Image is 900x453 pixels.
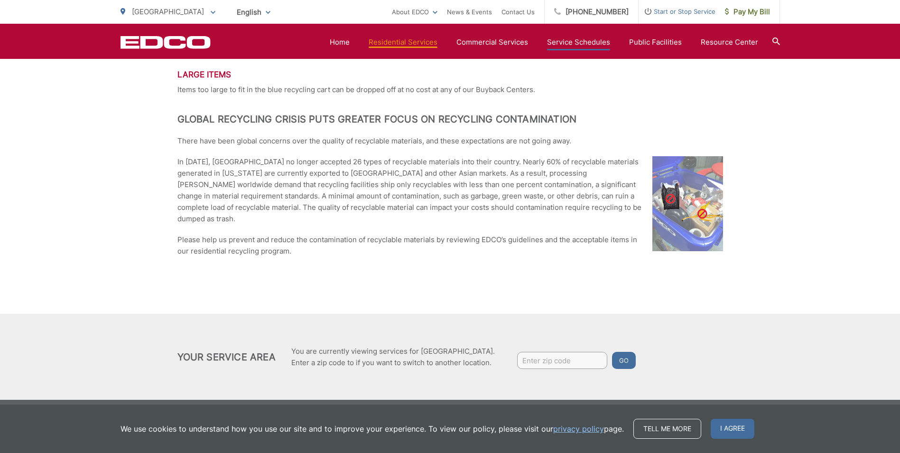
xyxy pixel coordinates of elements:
[177,234,723,257] p: Please help us prevent and reduce the contamination of recyclable materials by reviewing EDCO’s g...
[177,135,723,147] p: There have been global concerns over the quality of recyclable materials, and these expectations ...
[711,419,754,439] span: I agree
[612,352,636,369] button: Go
[547,37,610,48] a: Service Schedules
[132,7,204,16] span: [GEOGRAPHIC_DATA]
[230,4,278,20] span: English
[633,419,701,439] a: Tell me more
[330,37,350,48] a: Home
[369,37,437,48] a: Residential Services
[392,6,437,18] a: About EDCO
[177,156,723,225] p: In [DATE], [GEOGRAPHIC_DATA] no longer accepted 26 types of recyclable materials into their count...
[553,423,604,434] a: privacy policy
[456,37,528,48] a: Commercial Services
[725,6,770,18] span: Pay My Bill
[291,346,495,368] p: You are currently viewing services for [GEOGRAPHIC_DATA]. Enter a zip code to if you want to swit...
[177,70,723,79] h3: Large items
[177,113,723,125] h2: Global Recycling Crisis Puts Greater Focus on Recycling Contamination
[177,84,723,95] p: Items too large to fit in the blue recycling cart can be dropped off at no cost at any of our Buy...
[652,156,723,251] img: image
[177,351,276,363] h2: Your Service Area
[629,37,682,48] a: Public Facilities
[447,6,492,18] a: News & Events
[121,36,211,49] a: EDCD logo. Return to the homepage.
[701,37,758,48] a: Resource Center
[517,352,607,369] input: Enter zip code
[501,6,535,18] a: Contact Us
[121,423,624,434] p: We use cookies to understand how you use our site and to improve your experience. To view our pol...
